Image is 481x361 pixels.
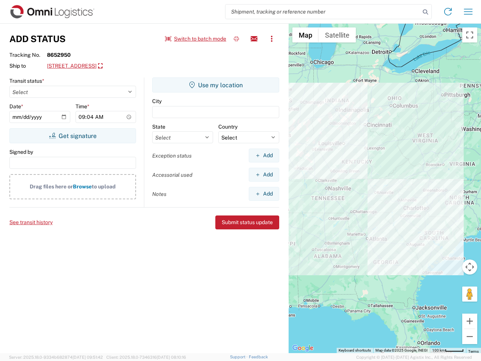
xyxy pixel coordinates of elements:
[47,60,103,73] a: [STREET_ADDRESS]
[152,123,165,130] label: State
[375,348,428,352] span: Map data ©2025 Google, INEGI
[30,184,73,190] span: Drag files here or
[9,355,103,359] span: Server: 2025.18.0-9334b682874
[462,287,477,302] button: Drag Pegman onto the map to open Street View
[9,216,53,229] button: See transit history
[9,33,66,44] h3: Add Status
[462,329,477,344] button: Zoom out
[356,354,472,361] span: Copyright © [DATE]-[DATE] Agistix Inc., All Rights Reserved
[152,191,166,197] label: Notes
[9,103,23,110] label: Date
[249,355,268,359] a: Feedback
[225,5,420,19] input: Shipment, tracking or reference number
[218,123,237,130] label: Country
[292,27,319,42] button: Show street map
[76,103,89,110] label: Time
[249,149,279,162] button: Add
[462,314,477,329] button: Zoom in
[215,215,279,229] button: Submit status update
[157,355,186,359] span: [DATE] 08:10:16
[339,348,371,353] button: Keyboard shortcuts
[9,128,136,143] button: Get signature
[462,259,477,275] button: Map camera controls
[9,62,47,69] span: Ship to
[152,152,192,159] label: Exception status
[92,184,116,190] span: to upload
[9,52,47,58] span: Tracking No.
[249,168,279,182] button: Add
[290,343,315,353] img: Google
[152,98,162,105] label: City
[432,348,445,352] span: 100 km
[165,33,226,45] button: Switch to batch mode
[468,349,479,353] a: Terms
[47,52,71,58] strong: 8652950
[73,184,92,190] span: Browse
[290,343,315,353] a: Open this area in Google Maps (opens a new window)
[9,77,44,84] label: Transit status
[319,27,356,42] button: Show satellite imagery
[249,187,279,201] button: Add
[73,355,103,359] span: [DATE] 09:51:42
[152,171,192,178] label: Accessorial used
[462,27,477,42] button: Toggle fullscreen view
[152,77,279,93] button: Use my location
[230,355,249,359] a: Support
[9,149,33,155] label: Signed by
[430,348,466,353] button: Map Scale: 100 km per 46 pixels
[106,355,186,359] span: Client: 2025.18.0-7346316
